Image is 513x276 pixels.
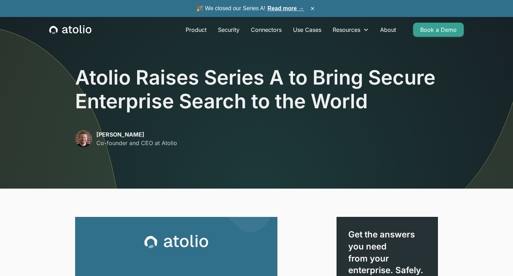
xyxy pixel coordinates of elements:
[308,5,317,12] button: ×
[96,139,177,147] p: Co-founder and CEO at Atolio
[49,25,91,34] a: home
[196,4,304,13] span: 🎉 We closed our Series A!
[413,23,464,37] a: Book a Demo
[333,25,360,34] div: Resources
[267,5,304,11] a: Read more →
[374,23,402,37] a: About
[327,23,374,37] div: Resources
[245,23,287,37] a: Connectors
[212,23,245,37] a: Security
[96,130,177,139] p: [PERSON_NAME]
[287,23,327,37] a: Use Cases
[348,229,426,276] div: Get the answers you need from your enterprise. Safely.
[75,66,438,113] h1: Atolio Raises Series A to Bring Secure Enterprise Search to the World
[180,23,212,37] a: Product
